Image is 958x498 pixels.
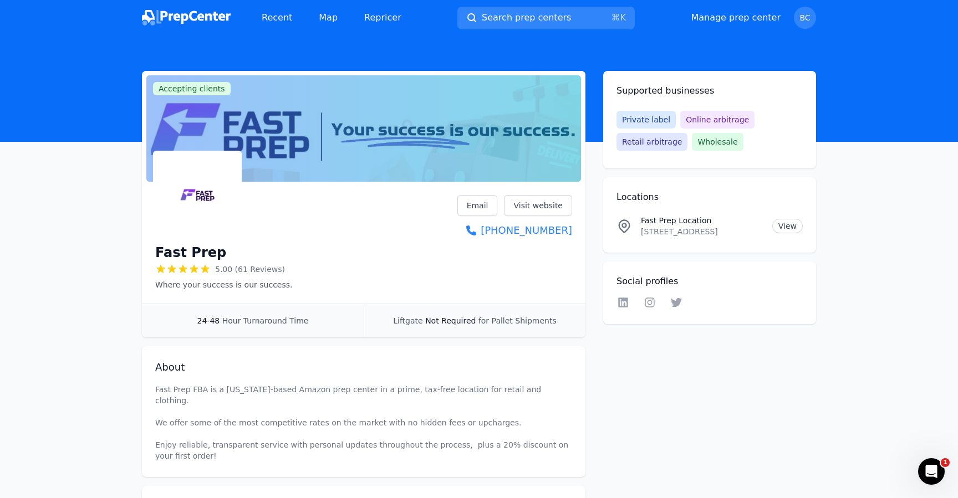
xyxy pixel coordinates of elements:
[772,219,803,233] a: View
[393,316,422,325] span: Liftgate
[457,195,498,216] a: Email
[616,191,803,204] h2: Locations
[457,223,572,238] a: [PHONE_NUMBER]
[616,133,687,151] span: Retail arbitrage
[616,111,676,129] span: Private label
[799,14,810,22] span: BC
[616,275,803,288] h2: Social profiles
[155,360,572,375] h2: About
[457,7,635,29] button: Search prep centers⌘K
[215,264,285,275] span: 5.00 (61 Reviews)
[482,11,571,24] span: Search prep centers
[691,11,781,24] a: Manage prep center
[155,244,226,261] h1: Fast Prep
[310,7,346,29] a: Map
[142,10,231,25] img: PrepCenter
[616,84,803,97] h2: Supported businesses
[253,7,301,29] a: Recent
[155,153,239,237] img: Fast Prep
[641,226,763,237] p: [STREET_ADDRESS]
[794,7,816,29] button: BC
[155,384,572,461] p: Fast Prep FBA is a [US_STATE]-based Amazon prep center in a prime, tax-free location for retail a...
[504,195,572,216] a: Visit website
[155,279,292,290] p: Where your success is our success.
[425,316,476,325] span: Not Required
[692,133,743,151] span: Wholesale
[355,7,410,29] a: Repricer
[641,215,763,226] p: Fast Prep Location
[478,316,557,325] span: for Pallet Shipments
[612,12,620,23] kbd: ⌘
[620,12,626,23] kbd: K
[153,82,231,95] span: Accepting clients
[680,111,755,129] span: Online arbitrage
[941,458,950,467] span: 1
[918,458,945,485] iframe: Intercom live chat
[197,316,220,325] span: 24-48
[222,316,309,325] span: Hour Turnaround Time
